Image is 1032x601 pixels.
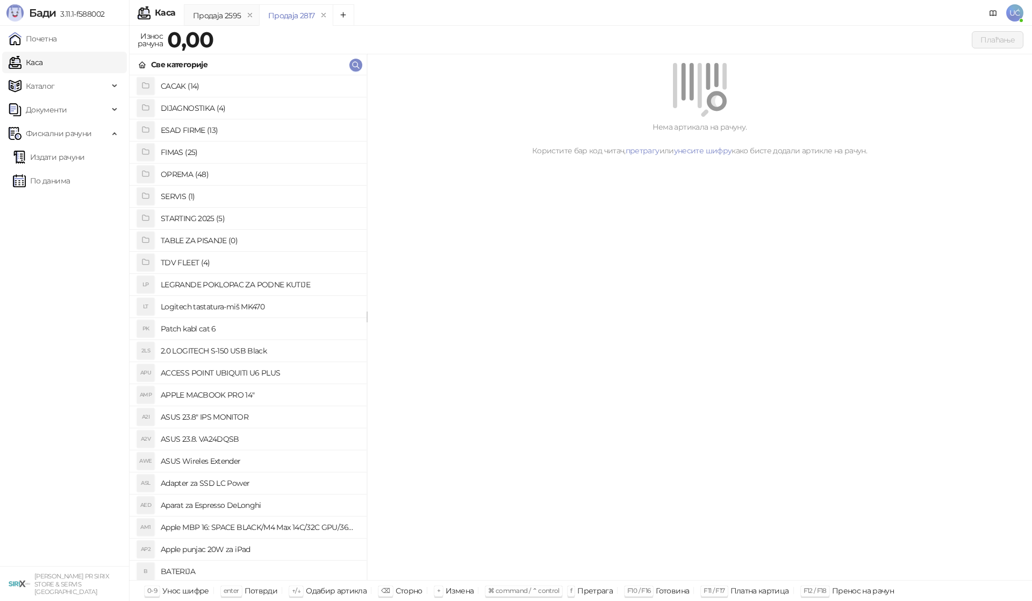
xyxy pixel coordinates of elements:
h4: Logitech tastatura-miš MK470 [161,298,358,315]
div: 2LS [137,342,154,359]
div: Продаја 2595 [193,10,241,22]
button: Плаћање [972,31,1023,48]
h4: CACAK (14) [161,77,358,95]
button: remove [243,11,257,20]
span: F12 / F18 [804,586,827,595]
span: 3.11.1-f588002 [56,9,104,19]
span: enter [224,586,239,595]
span: + [437,586,440,595]
span: Документи [26,99,67,121]
h4: SERVIS (1) [161,188,358,205]
a: унесите шифру [674,146,732,155]
div: Унос шифре [162,584,209,598]
h4: APPLE MACBOOK PRO 14" [161,386,358,404]
div: LP [137,276,154,293]
button: Add tab [333,4,354,26]
div: Продаја 2817 [268,10,314,22]
h4: ASUS 23.8" IPS MONITOR [161,408,358,426]
span: Фискални рачуни [26,123,91,144]
h4: Adapter za SSD LC Power [161,475,358,492]
h4: TABLE ZA PISANJE (0) [161,232,358,249]
small: [PERSON_NAME] PR SIRIX STORE & SERVIS [GEOGRAPHIC_DATA] [34,572,109,596]
div: Пренос на рачун [832,584,894,598]
h4: Apple punjac 20W za iPad [161,541,358,558]
div: Износ рачуна [135,29,165,51]
a: Издати рачуни [13,146,85,168]
span: UĆ [1006,4,1023,22]
button: remove [317,11,331,20]
h4: DIJAGNOSTIKA (4) [161,100,358,117]
div: Каса [155,9,175,17]
span: ⌫ [381,586,390,595]
div: Нема артикала на рачуну. Користите бар код читач, или како бисте додали артикле на рачун. [380,121,1019,157]
a: Документација [985,4,1002,22]
h4: BATERIJA [161,563,358,580]
div: AED [137,497,154,514]
a: Каса [9,52,42,73]
h4: 2.0 LOGITECH S-150 USB Black [161,342,358,359]
div: APU [137,364,154,381]
div: LT [137,298,154,315]
h4: ACCESS POINT UBIQUITI U6 PLUS [161,364,358,381]
span: ↑/↓ [292,586,300,595]
div: ASL [137,475,154,492]
div: PK [137,320,154,337]
h4: TDV FLEET (4) [161,254,358,271]
h4: ASUS Wireles Extender [161,452,358,470]
div: Претрага [577,584,613,598]
h4: ESAD FIRME (13) [161,122,358,139]
div: B [137,563,154,580]
span: ⌘ command / ⌃ control [488,586,560,595]
div: AWE [137,452,154,470]
a: По данима [13,170,70,192]
span: F10 / F16 [627,586,650,595]
strong: 0,00 [167,26,213,53]
h4: LEGRANDE POKLOPAC ZA PODNE KUTIJE [161,276,358,293]
h4: ASUS 23.8. VA24DQSB [161,430,358,448]
div: Измена [446,584,474,598]
h4: STARTING 2025 (5) [161,210,358,227]
h4: OPREMA (48) [161,166,358,183]
div: Сторно [396,584,422,598]
h4: FIMAS (25) [161,144,358,161]
span: 0-9 [147,586,157,595]
div: Потврди [245,584,278,598]
div: Све категорије [151,59,207,70]
div: Платна картица [730,584,789,598]
a: претрагу [626,146,660,155]
h4: Patch kabl cat 6 [161,320,358,337]
h4: Aparat za Espresso DeLonghi [161,497,358,514]
a: Почетна [9,28,57,50]
span: f [570,586,572,595]
div: AP2 [137,541,154,558]
img: Logo [6,4,24,22]
div: AM1 [137,519,154,536]
span: Бади [29,6,56,19]
div: grid [130,75,367,580]
div: Одабир артикла [306,584,367,598]
div: AMP [137,386,154,404]
div: Готовина [656,584,689,598]
h4: Apple MBP 16: SPACE BLACK/M4 Max 14C/32C GPU/36GB/1T-ZEE [161,519,358,536]
div: A2V [137,430,154,448]
span: Каталог [26,75,55,97]
div: A2I [137,408,154,426]
span: F11 / F17 [704,586,725,595]
img: 64x64-companyLogo-cb9a1907-c9b0-4601-bb5e-5084e694c383.png [9,573,30,595]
